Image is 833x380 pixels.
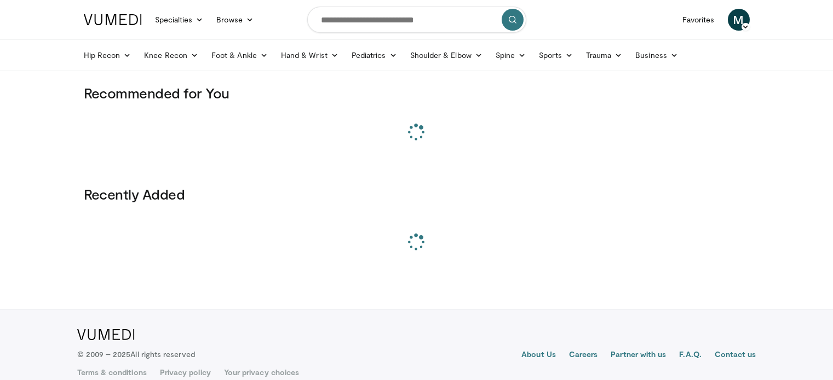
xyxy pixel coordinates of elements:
a: Business [629,44,685,66]
a: Partner with us [611,349,666,362]
p: © 2009 – 2025 [77,349,195,360]
a: Shoulder & Elbow [404,44,489,66]
h3: Recently Added [84,185,750,203]
a: Privacy policy [160,367,211,378]
a: Favorites [676,9,721,31]
a: Specialties [148,9,210,31]
a: Sports [532,44,579,66]
span: All rights reserved [130,349,194,359]
a: Careers [569,349,598,362]
a: Browse [210,9,260,31]
img: VuMedi Logo [77,329,135,340]
a: Spine [489,44,532,66]
a: Trauma [579,44,629,66]
a: About Us [521,349,556,362]
a: Hip Recon [77,44,138,66]
a: Hand & Wrist [274,44,345,66]
a: Knee Recon [137,44,205,66]
a: Terms & conditions [77,367,147,378]
img: VuMedi Logo [84,14,142,25]
a: Your privacy choices [224,367,299,378]
input: Search topics, interventions [307,7,526,33]
a: Contact us [715,349,756,362]
a: Pediatrics [345,44,404,66]
a: Foot & Ankle [205,44,274,66]
h3: Recommended for You [84,84,750,102]
a: F.A.Q. [679,349,701,362]
a: M [728,9,750,31]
